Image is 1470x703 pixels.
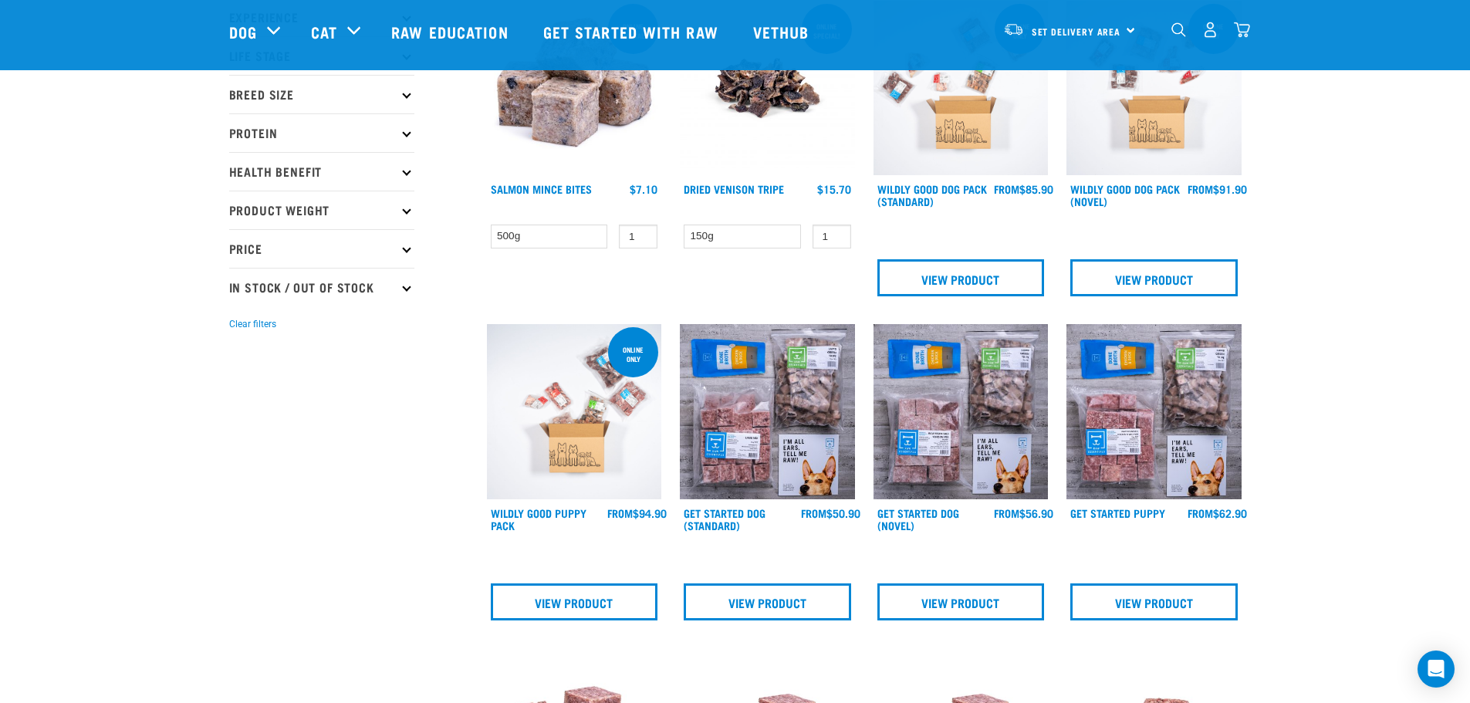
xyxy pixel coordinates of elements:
a: View Product [877,259,1045,296]
img: Dog 0 2sec [874,1,1049,176]
div: $15.70 [817,183,851,195]
a: Vethub [738,1,829,63]
span: Set Delivery Area [1032,29,1121,34]
a: Get Started Puppy [1070,510,1165,515]
span: FROM [1188,186,1213,191]
a: View Product [1070,583,1238,620]
img: NPS Puppy Update [1066,324,1242,499]
button: Clear filters [229,317,276,331]
a: View Product [877,583,1045,620]
input: 1 [813,225,851,248]
a: Get Started Dog (Standard) [684,510,765,528]
input: 1 [619,225,657,248]
img: van-moving.png [1003,22,1024,36]
img: Puppy 0 2sec [487,324,662,499]
a: Get Started Dog (Novel) [877,510,959,528]
span: FROM [801,510,826,515]
a: Wildly Good Dog Pack (Novel) [1070,186,1180,204]
img: NSP Dog Standard Update [680,324,855,499]
a: Wildly Good Puppy Pack [491,510,586,528]
p: Breed Size [229,75,414,113]
div: $62.90 [1188,507,1247,519]
div: $94.90 [607,507,667,519]
img: Dog Novel 0 2sec [1066,1,1242,176]
div: $56.90 [994,507,1053,519]
span: FROM [1188,510,1213,515]
div: $7.10 [630,183,657,195]
p: In Stock / Out Of Stock [229,268,414,306]
img: NSP Dog Novel Update [874,324,1049,499]
img: Dried Vension Tripe 1691 [680,1,855,176]
a: View Product [684,583,851,620]
a: Cat [311,20,337,43]
div: Open Intercom Messenger [1418,651,1455,688]
div: $85.90 [994,183,1053,195]
a: Wildly Good Dog Pack (Standard) [877,186,987,204]
img: user.png [1202,22,1218,38]
img: home-icon@2x.png [1234,22,1250,38]
img: 1141 Salmon Mince 01 [487,1,662,176]
p: Health Benefit [229,152,414,191]
img: home-icon-1@2x.png [1171,22,1186,37]
a: Salmon Mince Bites [491,186,592,191]
a: View Product [1070,259,1238,296]
a: Dried Venison Tripe [684,186,784,191]
a: View Product [491,583,658,620]
span: FROM [994,186,1019,191]
span: FROM [607,510,633,515]
p: Product Weight [229,191,414,229]
p: Price [229,229,414,268]
div: $91.90 [1188,183,1247,195]
a: Raw Education [376,1,527,63]
a: Dog [229,20,257,43]
span: FROM [994,510,1019,515]
a: Get started with Raw [528,1,738,63]
div: Online Only [608,338,658,370]
p: Protein [229,113,414,152]
div: $50.90 [801,507,860,519]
